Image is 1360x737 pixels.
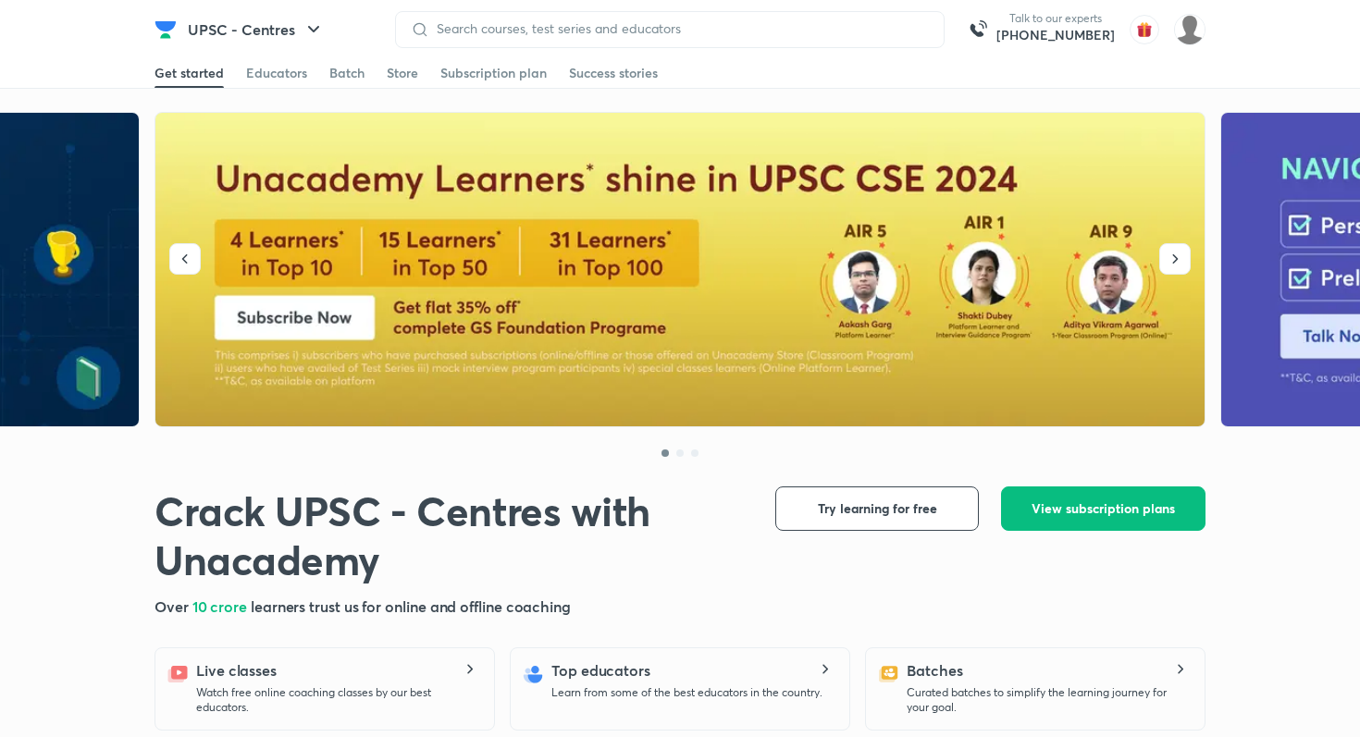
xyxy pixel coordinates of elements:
a: Educators [246,58,307,88]
p: Talk to our experts [996,11,1115,26]
div: Get started [155,64,224,82]
span: Over [155,596,192,616]
button: UPSC - Centres [177,11,336,48]
a: Batch [329,58,365,88]
a: Get started [155,58,224,88]
img: Akshat Sharma [1174,14,1205,45]
a: [PHONE_NUMBER] [996,26,1115,44]
p: Curated batches to simplify the learning journey for your goal. [907,685,1190,715]
p: Watch free online coaching classes by our best educators. [196,685,479,715]
div: Educators [246,64,307,82]
img: call-us [959,11,996,48]
h5: Batches [907,659,962,682]
h5: Top educators [551,659,650,682]
p: Learn from some of the best educators in the country. [551,685,822,700]
span: 10 crore [192,596,251,616]
a: Success stories [569,58,658,88]
button: Try learning for free [775,486,979,531]
span: Try learning for free [818,499,937,518]
div: Subscription plan [440,64,547,82]
a: Store [387,58,418,88]
h5: Live classes [196,659,277,682]
h1: Crack UPSC - Centres with Unacademy [155,486,746,584]
span: View subscription plans [1032,499,1175,518]
div: Store [387,64,418,82]
input: Search courses, test series and educators [429,21,929,36]
button: View subscription plans [1001,486,1205,531]
span: learners trust us for online and offline coaching [251,596,571,616]
div: Success stories [569,64,658,82]
div: Batch [329,64,365,82]
a: Subscription plan [440,58,547,88]
img: Company Logo [155,18,177,41]
img: avatar [1130,15,1159,44]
